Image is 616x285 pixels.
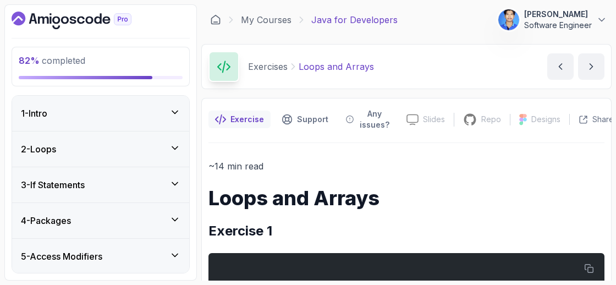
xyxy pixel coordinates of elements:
[275,105,335,134] button: Support button
[498,9,607,31] button: user profile image[PERSON_NAME]Software Engineer
[21,250,102,263] h3: 5 - Access Modifiers
[299,60,374,73] p: Loops and Arrays
[12,239,189,274] button: 5-Access Modifiers
[570,241,605,274] iframe: chat widget
[12,131,189,167] button: 2-Loops
[311,13,398,26] p: Java for Developers
[12,203,189,238] button: 4-Packages
[524,20,592,31] p: Software Engineer
[19,55,85,66] span: completed
[12,96,189,131] button: 1-Intro
[208,105,271,134] button: notes button
[248,60,288,73] p: Exercises
[297,114,328,125] p: Support
[12,167,189,202] button: 3-If Statements
[21,214,71,227] h3: 4 - Packages
[21,107,47,120] h3: 1 - Intro
[498,9,519,30] img: user profile image
[407,43,605,235] iframe: chat widget
[19,55,40,66] span: 82 %
[210,14,221,25] a: Dashboard
[21,142,56,156] h3: 2 - Loops
[208,222,604,240] h2: Exercise 1
[230,114,264,125] p: Exercise
[339,105,398,134] button: Feedback button
[241,13,291,26] a: My Courses
[21,178,85,191] h3: 3 - If Statements
[12,12,157,29] a: Dashboard
[524,9,592,20] p: [PERSON_NAME]
[208,187,604,209] h1: Loops and Arrays
[358,108,391,130] p: Any issues?
[208,158,604,174] p: ~14 min read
